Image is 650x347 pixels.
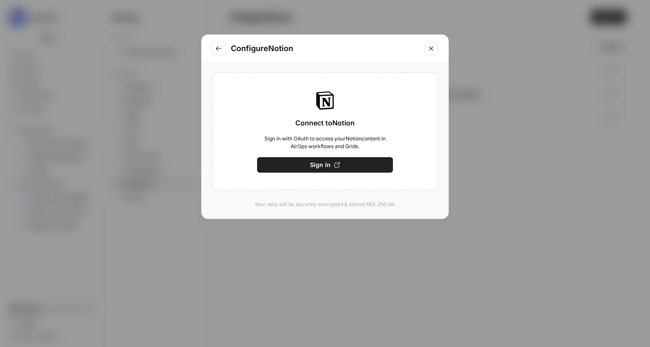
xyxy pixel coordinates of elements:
[310,161,331,169] span: Sign In
[212,201,438,208] p: Your data will be securely encrypted & stored AES 256-bit.
[212,42,226,55] button: Go to previous step
[424,42,438,55] button: Close modal
[315,90,335,111] img: Notion
[295,118,355,128] span: Connect to Notion
[257,157,393,173] button: Sign In
[231,43,419,55] h2: Configure Notion
[257,135,393,150] span: Sign in with OAuth to access your Notion content in AirOps workflows and Grids.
